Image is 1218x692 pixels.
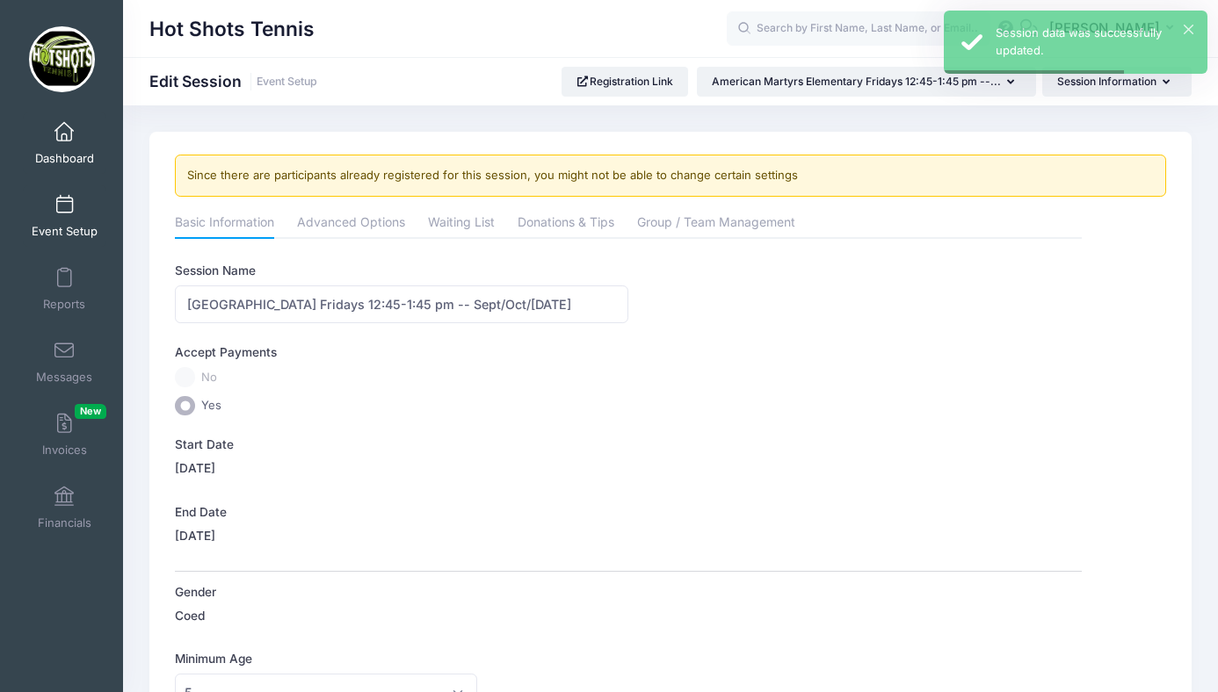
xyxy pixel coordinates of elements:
button: [PERSON_NAME] [1038,9,1192,49]
button: American Martyrs Elementary Fridays 12:45-1:45 pm --... [697,67,1036,97]
a: Waiting List [428,208,495,240]
span: No [201,369,217,386]
a: Dashboard [23,112,106,174]
h1: Edit Session [149,72,317,90]
span: Financials [38,515,91,530]
span: Event Setup [32,224,98,239]
a: Reports [23,258,106,320]
span: American Martyrs Elementary Fridays 12:45-1:45 pm --... [712,75,1001,88]
a: Financials [23,477,106,538]
span: Dashboard [35,151,94,166]
label: Minimum Age [175,650,628,667]
img: Hot Shots Tennis [29,26,95,92]
span: Yes [201,397,221,414]
a: Basic Information [175,208,274,240]
label: Session Name [175,262,628,279]
label: Gender [175,583,628,601]
button: Session Information [1042,67,1192,97]
span: Invoices [42,443,87,458]
input: Search by First Name, Last Name, or Email... [727,11,990,47]
button: × [1184,25,1193,34]
span: Reports [43,297,85,312]
a: Registration Link [562,67,689,97]
h1: Hot Shots Tennis [149,9,315,49]
div: Session data was successfully updated. [996,25,1193,59]
input: Yes [175,396,195,416]
label: Accept Payments [175,343,277,361]
a: Group / Team Management [637,208,795,240]
label: End Date [175,503,628,521]
a: Advanced Options [297,208,405,240]
label: Start Date [175,436,628,453]
label: [DATE] [175,527,215,544]
a: Event Setup [23,185,106,247]
a: Event Setup [257,76,317,89]
label: [DATE] [175,459,215,477]
div: Since there are participants already registered for this session, you might not be able to change... [175,155,1166,197]
input: Session Name [175,285,628,323]
a: Messages [23,331,106,393]
span: New [75,404,106,419]
label: Coed [175,607,205,624]
a: InvoicesNew [23,404,106,465]
span: Messages [36,370,92,385]
a: Donations & Tips [518,208,614,240]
